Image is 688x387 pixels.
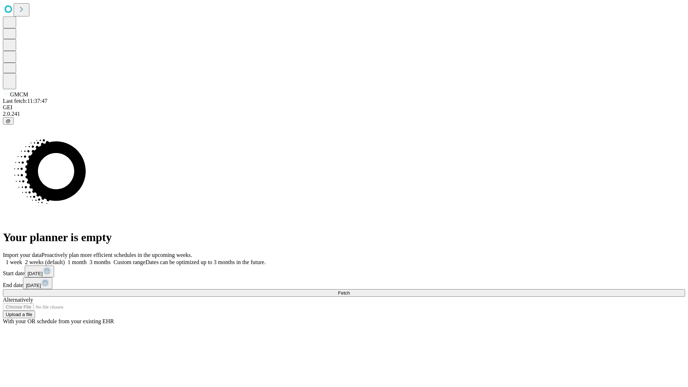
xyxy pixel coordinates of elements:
[145,259,266,265] span: Dates can be optimized up to 3 months in the future.
[3,117,14,125] button: @
[3,266,685,277] div: Start date
[3,252,42,258] span: Import your data
[26,283,41,288] span: [DATE]
[3,231,685,244] h1: Your planner is empty
[3,111,685,117] div: 2.0.241
[25,259,65,265] span: 2 weeks (default)
[3,289,685,297] button: Fetch
[3,318,114,324] span: With your OR schedule from your existing EHR
[68,259,87,265] span: 1 month
[6,259,22,265] span: 1 week
[6,118,11,124] span: @
[3,297,33,303] span: Alternatively
[25,266,54,277] button: [DATE]
[3,104,685,111] div: GEI
[42,252,192,258] span: Proactively plan more efficient schedules in the upcoming weeks.
[28,271,43,276] span: [DATE]
[3,277,685,289] div: End date
[10,91,28,97] span: GMCM
[3,311,35,318] button: Upload a file
[90,259,111,265] span: 3 months
[3,98,47,104] span: Last fetch: 11:37:47
[23,277,52,289] button: [DATE]
[338,290,350,296] span: Fetch
[114,259,145,265] span: Custom range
